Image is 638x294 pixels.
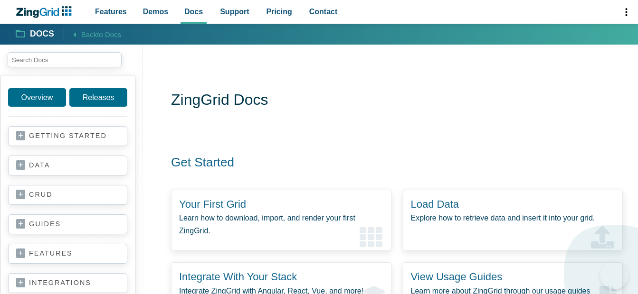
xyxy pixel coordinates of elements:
a: guides [16,220,119,229]
h1: ZingGrid Docs [171,90,623,111]
p: Learn how to download, import, and render your first ZingGrid. [179,211,383,237]
a: ZingChart Logo. Click to return to the homepage [15,6,76,18]
span: Pricing [267,5,292,18]
strong: Docs [30,30,54,38]
a: features [16,249,119,258]
a: Your First Grid [179,198,246,210]
a: crud [16,190,119,200]
input: search input [8,52,122,67]
iframe: Toggle Customer Support [600,261,628,289]
span: Contact [309,5,338,18]
a: Integrate With Your Stack [179,271,297,283]
a: Overview [8,88,66,107]
p: Explore how to retrieve data and insert it into your grid. [411,211,615,224]
a: data [16,161,119,170]
span: Demos [143,5,168,18]
a: View Usage Guides [411,271,503,283]
a: Docs [16,28,54,40]
span: Support [220,5,249,18]
span: Docs [184,5,203,18]
a: getting started [16,131,119,141]
a: Load Data [411,198,459,210]
a: integrations [16,278,119,288]
a: Backto Docs [64,28,121,40]
a: Releases [69,88,127,107]
h2: Get Started [160,155,611,171]
span: Features [95,5,127,18]
span: to Docs [97,30,121,38]
span: Back [81,28,121,40]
